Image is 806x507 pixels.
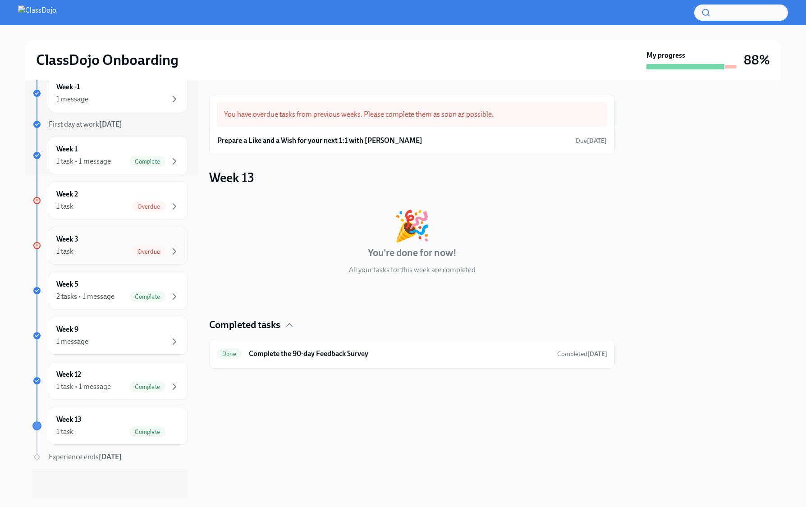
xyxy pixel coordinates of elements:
[56,382,111,392] div: 1 task • 1 message
[132,248,165,255] span: Overdue
[18,5,56,20] img: ClassDojo
[56,82,80,92] h6: Week -1
[56,279,78,289] h6: Week 5
[56,370,81,379] h6: Week 12
[99,120,122,128] strong: [DATE]
[557,350,607,358] span: Completed
[32,317,188,355] a: Week 91 message
[32,227,188,265] a: Week 31 taskOverdue
[587,350,607,358] strong: [DATE]
[129,384,165,390] span: Complete
[129,293,165,300] span: Complete
[368,246,457,260] h4: You're done for now!
[56,94,88,104] div: 1 message
[56,156,111,166] div: 1 task • 1 message
[32,182,188,219] a: Week 21 taskOverdue
[32,407,188,445] a: Week 131 taskComplete
[576,137,607,145] span: Due
[129,158,165,165] span: Complete
[646,50,685,60] strong: My progress
[209,318,280,332] h4: Completed tasks
[394,211,430,241] div: 🎉
[217,136,422,146] h6: Prepare a Like and a Wish for your next 1:1 with [PERSON_NAME]
[132,203,165,210] span: Overdue
[32,74,188,112] a: Week -11 message
[587,137,607,145] strong: [DATE]
[99,452,122,461] strong: [DATE]
[56,201,73,211] div: 1 task
[744,52,770,68] h3: 88%
[576,137,607,145] span: June 20th, 2025 12:00
[32,362,188,400] a: Week 121 task • 1 messageComplete
[56,234,78,244] h6: Week 3
[32,272,188,310] a: Week 52 tasks • 1 messageComplete
[49,120,122,128] span: First day at work
[36,51,179,69] h2: ClassDojo Onboarding
[56,337,88,347] div: 1 message
[209,318,615,332] div: Completed tasks
[557,350,607,358] span: September 8th, 2025 12:30
[209,169,254,186] h3: Week 13
[349,265,476,275] p: All your tasks for this week are completed
[129,429,165,435] span: Complete
[56,292,114,301] div: 2 tasks • 1 message
[49,452,122,461] span: Experience ends
[217,351,242,357] span: Done
[217,102,607,127] div: You have overdue tasks from previous weeks. Please complete them as soon as possible.
[32,137,188,174] a: Week 11 task • 1 messageComplete
[249,349,550,359] h6: Complete the 90-day Feedback Survey
[56,247,73,256] div: 1 task
[217,347,607,361] a: DoneComplete the 90-day Feedback SurveyCompleted[DATE]
[56,415,82,425] h6: Week 13
[217,134,607,147] a: Prepare a Like and a Wish for your next 1:1 with [PERSON_NAME]Due[DATE]
[32,119,188,129] a: First day at work[DATE]
[56,144,78,154] h6: Week 1
[56,427,73,437] div: 1 task
[56,189,78,199] h6: Week 2
[56,324,78,334] h6: Week 9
